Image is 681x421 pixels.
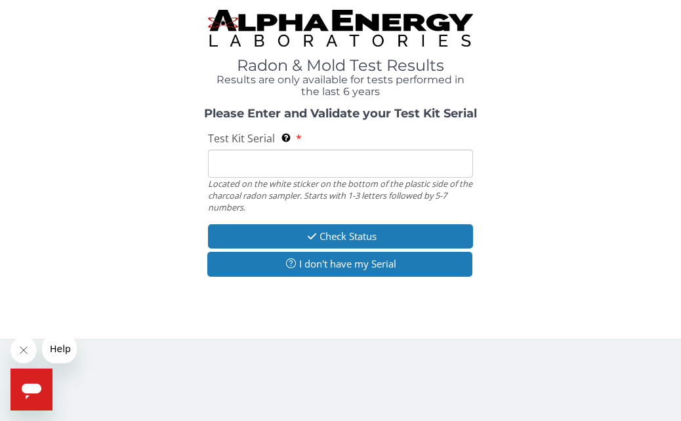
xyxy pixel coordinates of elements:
h1: Radon & Mold Test Results [208,57,472,74]
h4: Results are only available for tests performed in the last 6 years [208,74,472,97]
iframe: Message from company [42,334,77,363]
button: Check Status [208,224,472,249]
div: Located on the white sticker on the bottom of the plastic side of the charcoal radon sampler. Sta... [208,178,472,214]
img: TightCrop.jpg [208,10,472,47]
iframe: Close message [10,337,37,363]
iframe: Button to launch messaging window [10,369,52,411]
span: Test Kit Serial [208,131,275,146]
button: I don't have my Serial [207,252,472,276]
strong: Please Enter and Validate your Test Kit Serial [204,106,477,121]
